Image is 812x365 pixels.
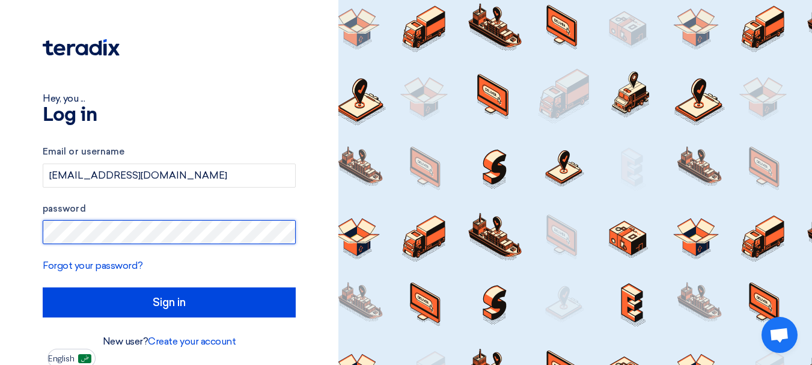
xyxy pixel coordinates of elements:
[43,203,86,214] font: password
[43,164,296,188] input: Enter your business email or username
[43,260,143,271] a: Forgot your password?
[43,39,120,56] img: Teradix logo
[78,354,91,363] img: ar-AR.png
[43,93,85,104] font: Hey, you ...
[103,336,148,347] font: New user?
[762,317,798,353] a: Open chat
[43,287,296,317] input: Sign in
[148,336,236,347] a: Create your account
[43,146,124,157] font: Email or username
[43,106,97,125] font: Log in
[48,354,75,364] font: English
